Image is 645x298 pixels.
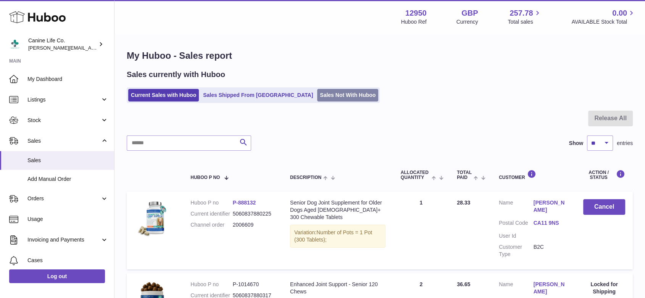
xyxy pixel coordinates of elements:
dd: 2006609 [233,221,275,229]
dt: Channel order [190,221,232,229]
div: Customer [499,170,568,180]
a: Sales Not With Huboo [317,89,378,101]
span: AVAILABLE Stock Total [571,18,636,26]
span: Description [290,175,321,180]
span: Listings [27,96,100,103]
div: Huboo Ref [401,18,427,26]
span: Usage [27,216,108,223]
span: Huboo P no [190,175,220,180]
span: Total paid [457,170,472,180]
dt: Name [499,199,534,216]
a: Log out [9,269,105,283]
span: My Dashboard [27,76,108,83]
strong: 12950 [405,8,427,18]
div: Canine Life Co. [28,37,97,52]
span: Cases [27,257,108,264]
span: 257.78 [510,8,533,18]
a: P-888132 [233,200,256,206]
dt: Current identifier [190,210,232,217]
dt: Postal Code [499,219,534,229]
dt: Name [499,281,534,297]
span: 28.33 [457,200,470,206]
span: ALLOCATED Quantity [401,170,430,180]
a: 257.78 Total sales [508,8,542,26]
h2: Sales currently with Huboo [127,69,225,80]
span: Stock [27,117,100,124]
label: Show [569,140,583,147]
span: Invoicing and Payments [27,236,100,243]
div: Enhanced Joint Support - Senior 120 Chews [290,281,385,295]
a: [PERSON_NAME] [534,199,568,214]
span: Orders [27,195,100,202]
div: Currency [456,18,478,26]
dd: B2C [534,243,568,258]
dt: User Id [499,232,534,240]
dt: Customer Type [499,243,534,258]
dd: P-1014670 [233,281,275,288]
span: 36.65 [457,281,470,287]
dt: Huboo P no [190,199,232,206]
span: Total sales [508,18,542,26]
div: Locked for Shipping [583,281,625,295]
a: CA11 9NS [534,219,568,227]
dd: 5060837880225 [233,210,275,217]
h1: My Huboo - Sales report [127,50,633,62]
a: 0.00 AVAILABLE Stock Total [571,8,636,26]
a: [PERSON_NAME] [534,281,568,295]
span: Number of Pots = 1 Pot (300 Tablets); [294,229,372,243]
span: 0.00 [612,8,627,18]
img: clsg-senior-1-pack-shot-with-tablets-and-uk-flag-2000x2000px.jpg [134,199,173,237]
strong: GBP [461,8,478,18]
span: Sales [27,137,100,145]
div: Action / Status [583,170,625,180]
div: Variation: [290,225,385,248]
span: Sales [27,157,108,164]
td: 1 [393,192,449,269]
span: [PERSON_NAME][EMAIL_ADDRESS][DOMAIN_NAME] [28,45,153,51]
button: Cancel [583,199,625,215]
span: Add Manual Order [27,176,108,183]
div: Senior Dog Joint Supplement for Older Dogs Aged [DEMOGRAPHIC_DATA]+ 300 Chewable Tablets [290,199,385,221]
a: Current Sales with Huboo [128,89,199,101]
img: kevin@clsgltd.co.uk [9,39,21,50]
span: entries [617,140,633,147]
a: Sales Shipped From [GEOGRAPHIC_DATA] [200,89,316,101]
dt: Huboo P no [190,281,232,288]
